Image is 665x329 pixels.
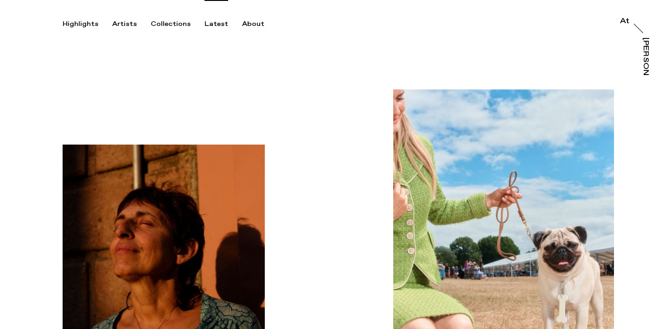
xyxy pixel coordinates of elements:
[620,18,629,27] a: At
[112,20,137,28] div: Artists
[112,20,151,28] button: Artists
[151,20,191,28] div: Collections
[151,20,205,28] button: Collections
[242,20,264,28] div: About
[63,20,98,28] div: Highlights
[642,38,649,109] div: [PERSON_NAME]
[640,38,649,76] a: [PERSON_NAME]
[205,20,228,28] div: Latest
[63,20,112,28] button: Highlights
[242,20,278,28] button: About
[205,20,242,28] button: Latest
